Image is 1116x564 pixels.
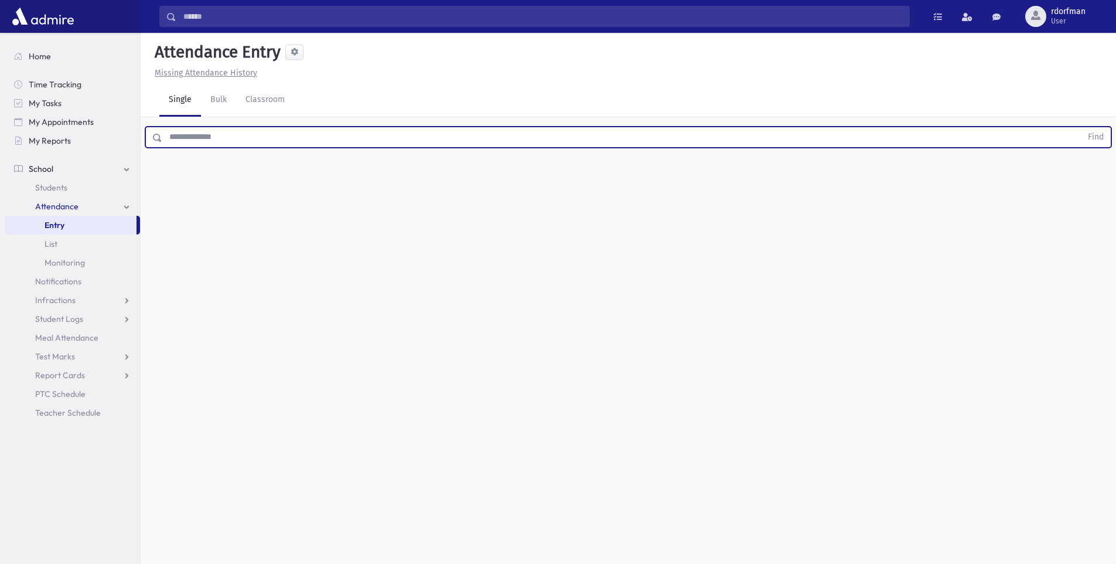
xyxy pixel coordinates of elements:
a: PTC Schedule [5,385,140,403]
a: Report Cards [5,366,140,385]
a: Attendance [5,197,140,216]
button: Find [1081,127,1111,147]
span: User [1051,16,1086,26]
span: Report Cards [35,370,85,380]
a: Single [159,84,201,117]
span: Meal Attendance [35,332,98,343]
a: Test Marks [5,347,140,366]
span: Infractions [35,295,76,305]
span: rdorfman [1051,7,1086,16]
span: List [45,239,57,249]
a: List [5,235,140,253]
span: Test Marks [35,351,75,362]
span: School [29,164,53,174]
a: Time Tracking [5,75,140,94]
span: Entry [45,220,64,230]
a: Classroom [236,84,294,117]
a: Entry [5,216,136,235]
a: Meal Attendance [5,328,140,347]
span: My Appointments [29,117,94,127]
a: Monitoring [5,253,140,272]
img: AdmirePro [9,5,77,28]
a: My Tasks [5,94,140,113]
a: School [5,159,140,178]
a: My Appointments [5,113,140,131]
span: Students [35,182,67,193]
span: Student Logs [35,314,83,324]
a: Home [5,47,140,66]
a: Notifications [5,272,140,291]
span: My Tasks [29,98,62,108]
a: Student Logs [5,310,140,328]
a: Bulk [201,84,236,117]
span: Home [29,51,51,62]
span: Monitoring [45,257,85,268]
a: Missing Attendance History [150,68,257,78]
span: Teacher Schedule [35,407,101,418]
h5: Attendance Entry [150,42,281,62]
a: Infractions [5,291,140,310]
input: Search [176,6,909,27]
span: My Reports [29,135,71,146]
span: Time Tracking [29,79,81,90]
span: Attendance [35,201,79,212]
u: Missing Attendance History [155,68,257,78]
span: PTC Schedule [35,389,86,399]
a: My Reports [5,131,140,150]
a: Students [5,178,140,197]
span: Notifications [35,276,81,287]
a: Teacher Schedule [5,403,140,422]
